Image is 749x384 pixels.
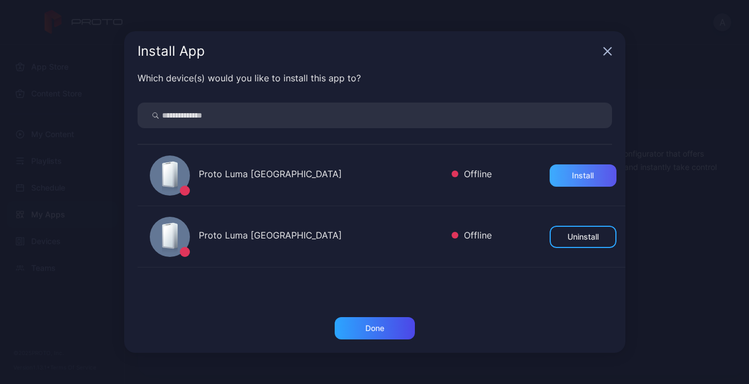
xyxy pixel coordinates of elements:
div: Install [572,171,594,180]
div: Done [365,324,384,333]
div: Uninstall [567,232,599,241]
div: Offline [452,167,492,183]
div: Offline [452,229,492,245]
div: Proto Luma [GEOGRAPHIC_DATA] [199,167,443,183]
div: Which device(s) would you like to install this app to? [138,71,612,85]
button: Uninstall [550,226,616,248]
div: Install App [138,45,599,58]
button: Install [550,164,616,187]
button: Done [335,317,415,339]
div: Proto Luma [GEOGRAPHIC_DATA] [199,229,443,245]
